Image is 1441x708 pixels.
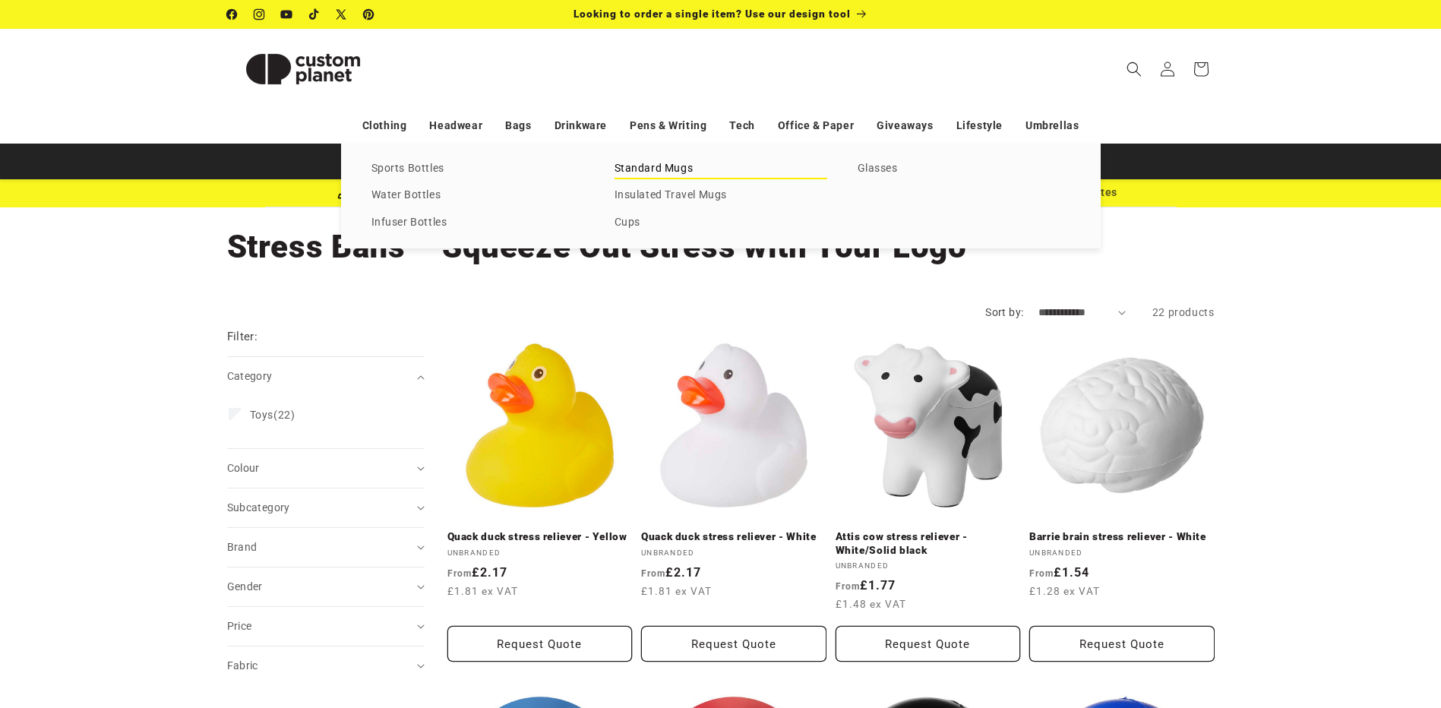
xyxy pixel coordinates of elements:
[877,112,933,139] a: Giveaways
[615,213,827,233] a: Cups
[836,626,1021,662] button: Request Quote
[227,580,263,593] span: Gender
[227,328,258,346] h2: Filter:
[1029,626,1215,662] button: Request Quote
[641,626,826,662] button: Request Quote
[1029,530,1215,544] a: Barrie brain stress reliever - White
[227,607,425,646] summary: Price
[221,29,384,109] a: Custom Planet
[729,112,754,139] a: Tech
[227,541,258,553] span: Brand
[227,620,252,632] span: Price
[1187,544,1441,708] iframe: Chat Widget
[227,501,290,514] span: Subcategory
[362,112,407,139] a: Clothing
[778,112,854,139] a: Office & Paper
[447,626,633,662] button: Request Quote
[371,159,584,179] a: Sports Bottles
[1117,52,1151,86] summary: Search
[956,112,1003,139] a: Lifestyle
[630,112,706,139] a: Pens & Writing
[836,530,1021,557] a: Attis cow stress reliever - White/Solid black
[505,112,531,139] a: Bags
[1152,306,1215,318] span: 22 products
[615,159,827,179] a: Standard Mugs
[371,185,584,206] a: Water Bottles
[858,159,1070,179] a: Glasses
[227,449,425,488] summary: Colour (0 selected)
[615,185,827,206] a: Insulated Travel Mugs
[250,409,273,421] span: Toys
[555,112,607,139] a: Drinkware
[985,306,1023,318] label: Sort by:
[227,488,425,527] summary: Subcategory (0 selected)
[227,370,273,382] span: Category
[371,213,584,233] a: Infuser Bottles
[227,35,379,103] img: Custom Planet
[227,357,425,396] summary: Category (0 selected)
[227,646,425,685] summary: Fabric (0 selected)
[227,462,260,474] span: Colour
[447,530,633,544] a: Quack duck stress reliever - Yellow
[227,528,425,567] summary: Brand (0 selected)
[641,530,826,544] a: Quack duck stress reliever - White
[227,567,425,606] summary: Gender (0 selected)
[1025,112,1079,139] a: Umbrellas
[429,112,482,139] a: Headwear
[250,408,295,422] span: (22)
[227,659,258,672] span: Fabric
[574,8,851,20] span: Looking to order a single item? Use our design tool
